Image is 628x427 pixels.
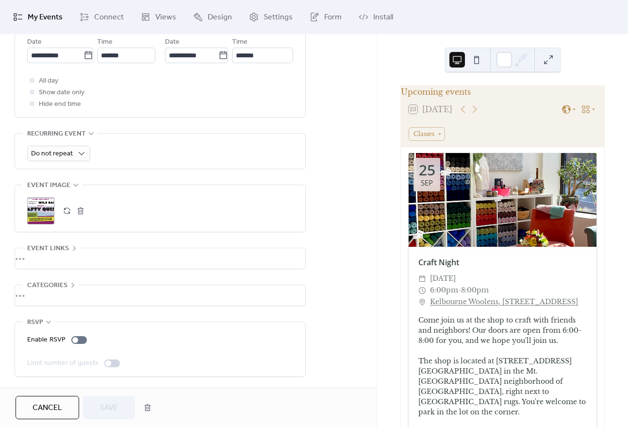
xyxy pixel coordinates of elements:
div: Enable RSVP [27,334,66,346]
div: End date [165,23,196,34]
span: Connect [94,12,124,23]
span: Categories [27,280,67,291]
a: Design [186,4,239,30]
span: Event image [27,180,70,191]
a: Settings [242,4,300,30]
a: Install [351,4,400,30]
a: Kelbourne Woolens, [STREET_ADDRESS] [430,296,578,308]
div: Start date [27,23,61,34]
span: Event links [27,243,69,255]
span: - [458,285,461,296]
span: [DATE] [430,273,456,285]
div: ​ [418,285,426,296]
div: Limit number of guests [27,358,99,369]
div: ​ [418,296,426,308]
a: Views [133,4,183,30]
span: Time [232,36,248,48]
a: My Events [6,4,70,30]
span: Time [97,36,113,48]
span: Form [324,12,342,23]
span: RSVP [27,317,43,328]
span: Install [373,12,393,23]
span: Date [165,36,180,48]
div: ••• [15,285,305,306]
span: Hide end time [39,99,81,110]
span: My Events [28,12,63,23]
span: Settings [264,12,293,23]
span: Do not repeat [31,147,73,160]
span: 6:00pm [430,285,458,296]
span: 8:00pm [461,285,489,296]
div: ••• [15,248,305,269]
span: Views [155,12,176,23]
div: Sep [421,179,433,187]
button: Cancel [16,396,79,419]
div: 25 [419,163,435,177]
span: Cancel [33,402,62,414]
span: Show date only [39,87,84,99]
span: All day [39,75,58,87]
span: Date [27,36,42,48]
div: Upcoming events [401,86,604,98]
a: Connect [72,4,131,30]
div: ​ [418,273,426,285]
span: Design [208,12,232,23]
span: Recurring event [27,128,86,140]
div: ; [27,197,54,224]
a: Form [302,4,349,30]
div: Craft Night [409,256,596,268]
